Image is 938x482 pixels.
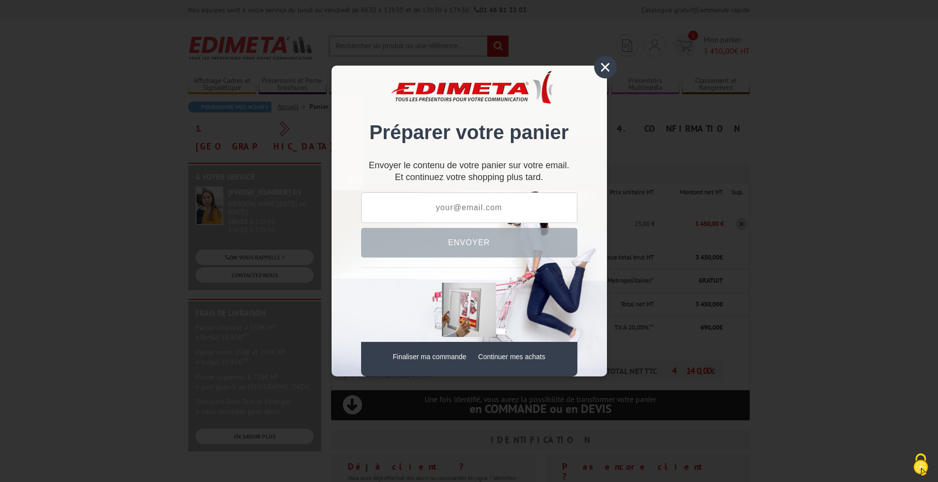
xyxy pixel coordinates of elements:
[594,56,617,78] div: ×
[904,448,938,482] button: Cookies (fenêtre modale)
[908,452,933,477] img: Cookies (fenêtre modale)
[361,164,577,167] p: Envoyer le contenu de votre panier sur votre email.
[361,228,577,258] button: Envoyer
[361,80,577,154] div: Préparer votre panier
[361,192,577,223] input: your@email.com
[361,164,577,183] div: Et continuez votre shopping plus tard.
[393,353,466,361] a: Finaliser ma commande
[478,353,545,361] a: Continuer mes achats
